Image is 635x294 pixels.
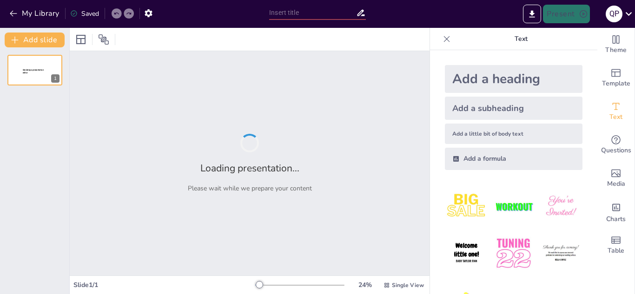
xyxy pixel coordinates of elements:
div: Saved [70,9,99,18]
div: Add text boxes [597,95,635,128]
img: 5.jpeg [492,232,535,275]
span: Theme [605,45,627,55]
p: Please wait while we prepare your content [188,184,312,193]
span: Single View [392,281,424,289]
div: Add a subheading [445,97,582,120]
div: Add a little bit of body text [445,124,582,144]
img: 1.jpeg [445,185,488,228]
button: Present [543,5,589,23]
img: 2.jpeg [492,185,535,228]
div: Q P [606,6,622,22]
button: Q P [606,5,622,23]
div: Add ready made slides [597,61,635,95]
input: Insert title [269,6,356,20]
div: Slide 1 / 1 [73,281,255,289]
div: Add a heading [445,65,582,93]
span: Questions [601,145,631,156]
h2: Loading presentation... [200,162,299,175]
div: Layout [73,32,88,47]
div: 24 % [354,281,376,289]
div: Add charts and graphs [597,195,635,229]
button: Add slide [5,33,65,47]
div: Change the overall theme [597,28,635,61]
div: Add images, graphics, shapes or video [597,162,635,195]
span: Charts [606,214,626,224]
img: 3.jpeg [539,185,582,228]
div: Add a formula [445,148,582,170]
div: 1 [51,74,60,83]
button: Export to PowerPoint [523,5,541,23]
button: My Library [7,6,63,21]
span: Media [607,179,625,189]
img: 6.jpeg [539,232,582,275]
p: Text [454,28,588,50]
img: 4.jpeg [445,232,488,275]
span: Sendsteps presentation editor [23,69,44,74]
span: Table [608,246,624,256]
span: Text [609,112,622,122]
span: Position [98,34,109,45]
div: 1 [7,55,62,85]
div: Add a table [597,229,635,262]
div: Get real-time input from your audience [597,128,635,162]
span: Template [602,78,630,89]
